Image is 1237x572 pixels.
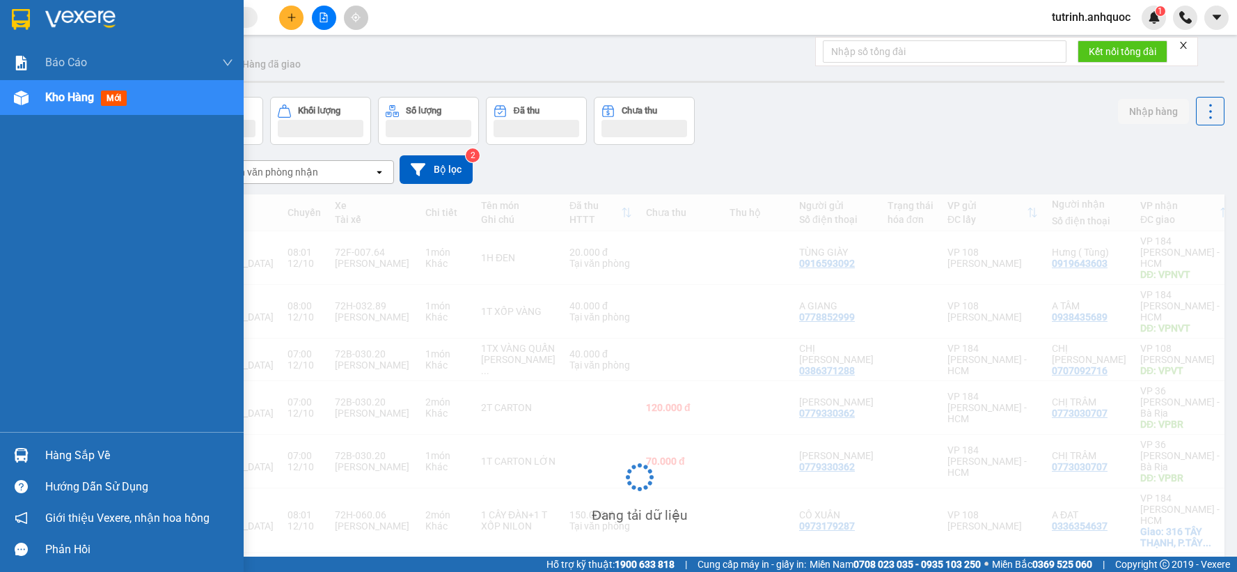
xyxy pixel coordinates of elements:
[298,106,340,116] div: Khối lượng
[594,97,695,145] button: Chưa thu
[45,539,233,560] div: Phản hồi
[319,13,329,22] span: file-add
[615,559,675,570] strong: 1900 633 818
[1041,8,1142,26] span: tutrinh.anhquoc
[1179,40,1188,50] span: close
[14,56,29,70] img: solution-icon
[823,40,1066,63] input: Nhập số tổng đài
[14,91,29,105] img: warehouse-icon
[1179,11,1192,24] img: phone-icon
[1032,559,1092,570] strong: 0369 525 060
[1158,6,1163,16] span: 1
[222,57,233,68] span: down
[378,97,479,145] button: Số lượng
[222,165,318,179] div: Chọn văn phòng nhận
[406,106,441,116] div: Số lượng
[1103,557,1105,572] span: |
[810,557,981,572] span: Miền Nam
[45,445,233,466] div: Hàng sắp về
[1211,11,1223,24] span: caret-down
[231,47,312,81] button: Hàng đã giao
[15,543,28,556] span: message
[1089,44,1156,59] span: Kết nối tổng đài
[312,6,336,30] button: file-add
[1156,6,1165,16] sup: 1
[270,97,371,145] button: Khối lượng
[1148,11,1160,24] img: icon-new-feature
[287,13,297,22] span: plus
[486,97,587,145] button: Đã thu
[546,557,675,572] span: Hỗ trợ kỹ thuật:
[984,562,988,567] span: ⚪️
[15,480,28,493] span: question-circle
[1204,6,1229,30] button: caret-down
[685,557,687,572] span: |
[1078,40,1167,63] button: Kết nối tổng đài
[853,559,981,570] strong: 0708 023 035 - 0935 103 250
[698,557,806,572] span: Cung cấp máy in - giấy in:
[12,9,30,30] img: logo-vxr
[45,54,87,71] span: Báo cáo
[514,106,539,116] div: Đã thu
[14,448,29,463] img: warehouse-icon
[351,13,361,22] span: aim
[1160,559,1169,569] span: copyright
[374,167,385,178] svg: open
[45,91,94,104] span: Kho hàng
[344,6,368,30] button: aim
[15,511,28,525] span: notification
[622,106,657,116] div: Chưa thu
[279,6,304,30] button: plus
[1118,99,1189,124] button: Nhập hàng
[992,557,1092,572] span: Miền Bắc
[45,477,233,497] div: Hướng dẫn sử dụng
[466,148,480,162] sup: 2
[101,91,127,106] span: mới
[400,155,473,184] button: Bộ lọc
[592,505,687,526] div: Đang tải dữ liệu
[45,509,210,527] span: Giới thiệu Vexere, nhận hoa hồng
